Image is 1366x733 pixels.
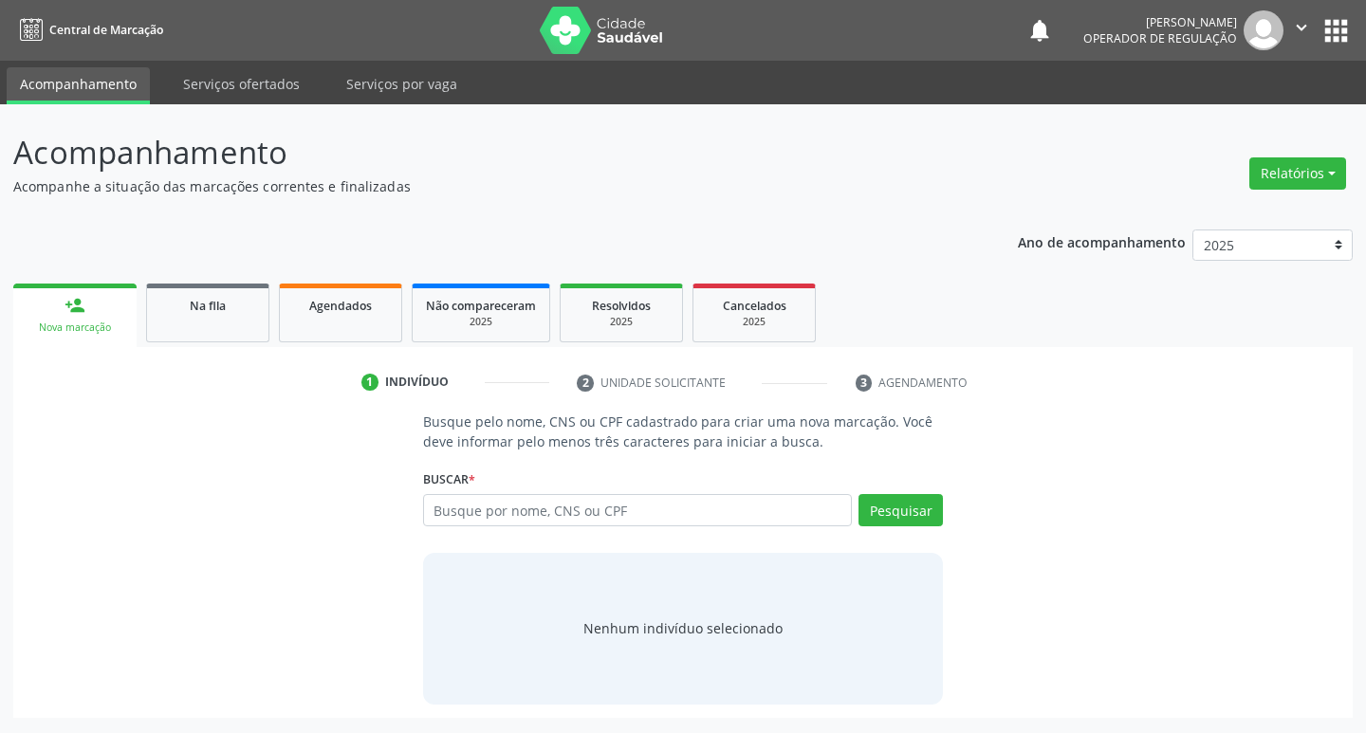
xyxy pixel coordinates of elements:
[13,14,163,46] a: Central de Marcação
[1018,229,1186,253] p: Ano de acompanhamento
[423,412,944,451] p: Busque pelo nome, CNS ou CPF cadastrado para criar uma nova marcação. Você deve informar pelo men...
[385,374,449,391] div: Indivíduo
[592,298,651,314] span: Resolvidos
[426,315,536,329] div: 2025
[1083,14,1237,30] div: [PERSON_NAME]
[27,321,123,335] div: Nova marcação
[574,315,669,329] div: 2025
[333,67,471,101] a: Serviços por vaga
[361,374,378,391] div: 1
[1291,17,1312,38] i: 
[423,465,475,494] label: Buscar
[1083,30,1237,46] span: Operador de regulação
[583,618,783,638] div: Nenhum indivíduo selecionado
[707,315,802,329] div: 2025
[1320,14,1353,47] button: apps
[65,295,85,316] div: person_add
[423,494,853,526] input: Busque por nome, CNS ou CPF
[1026,17,1053,44] button: notifications
[1249,157,1346,190] button: Relatórios
[858,494,943,526] button: Pesquisar
[49,22,163,38] span: Central de Marcação
[309,298,372,314] span: Agendados
[190,298,226,314] span: Na fila
[13,176,951,196] p: Acompanhe a situação das marcações correntes e finalizadas
[7,67,150,104] a: Acompanhamento
[13,129,951,176] p: Acompanhamento
[1283,10,1320,50] button: 
[170,67,313,101] a: Serviços ofertados
[723,298,786,314] span: Cancelados
[1244,10,1283,50] img: img
[426,298,536,314] span: Não compareceram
